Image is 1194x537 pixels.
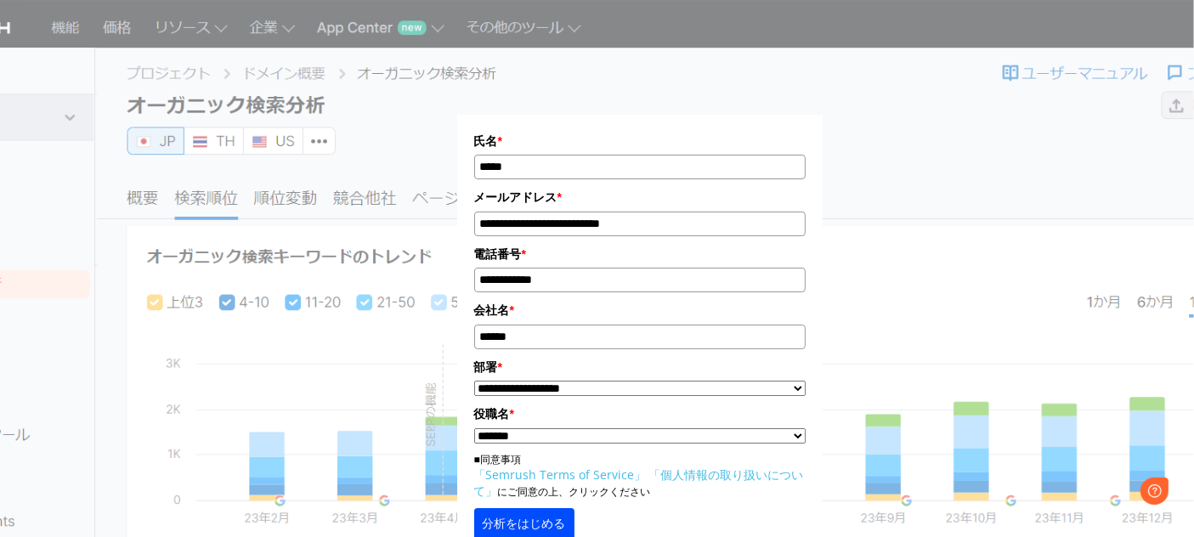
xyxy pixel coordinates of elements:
p: ■同意事項 にご同意の上、クリックください [474,452,806,500]
label: 会社名 [474,301,806,319]
label: 役職名 [474,404,806,423]
label: 氏名 [474,132,806,150]
a: 「個人情報の取り扱いについて」 [474,466,804,499]
iframe: Help widget launcher [1043,471,1175,518]
label: メールアドレス [474,188,806,206]
label: 部署 [474,358,806,376]
a: 「Semrush Terms of Service」 [474,466,647,483]
label: 電話番号 [474,245,806,263]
